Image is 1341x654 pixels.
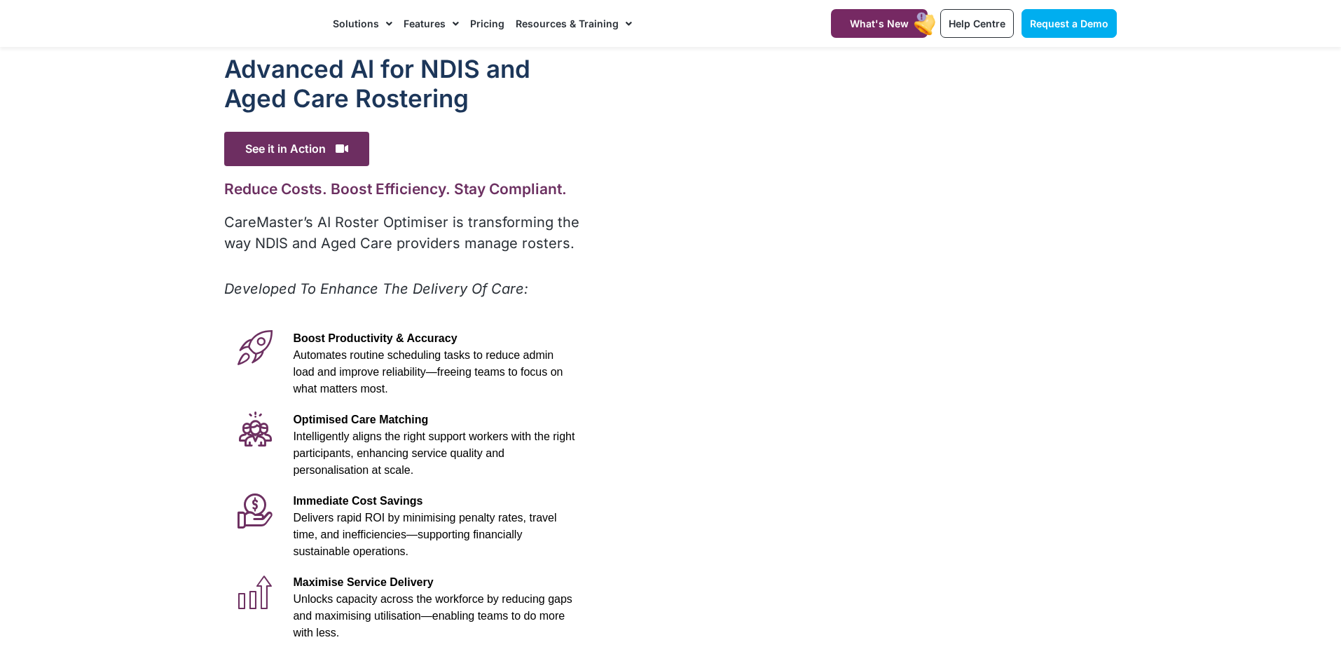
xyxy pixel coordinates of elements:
[293,349,563,395] span: Automates routine scheduling tasks to reduce admin load and improve reliability—freeing teams to ...
[940,9,1014,38] a: Help Centre
[831,9,928,38] a: What's New
[224,54,582,113] h1: Advanced Al for NDIS and Aged Care Rostering
[224,180,582,198] h2: Reduce Costs. Boost Efficiency. Stay Compliant.
[1022,9,1117,38] a: Request a Demo
[224,13,319,34] img: CareMaster Logo
[850,18,909,29] span: What's New
[293,414,428,425] span: Optimised Care Matching
[949,18,1005,29] span: Help Centre
[293,593,572,639] span: Unlocks capacity across the workforce by reducing gaps and maximising utilisation—enabling teams ...
[293,332,457,344] span: Boost Productivity & Accuracy
[293,495,422,507] span: Immediate Cost Savings
[293,430,575,476] span: Intelligently aligns the right support workers with the right participants, enhancing service qua...
[224,212,582,254] p: CareMaster’s AI Roster Optimiser is transforming the way NDIS and Aged Care providers manage rost...
[224,280,528,297] em: Developed To Enhance The Delivery Of Care:
[293,576,433,588] span: Maximise Service Delivery
[224,132,369,166] span: See it in Action
[293,512,556,557] span: Delivers rapid ROI by minimising penalty rates, travel time, and inefficiencies—supporting financ...
[1030,18,1108,29] span: Request a Demo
